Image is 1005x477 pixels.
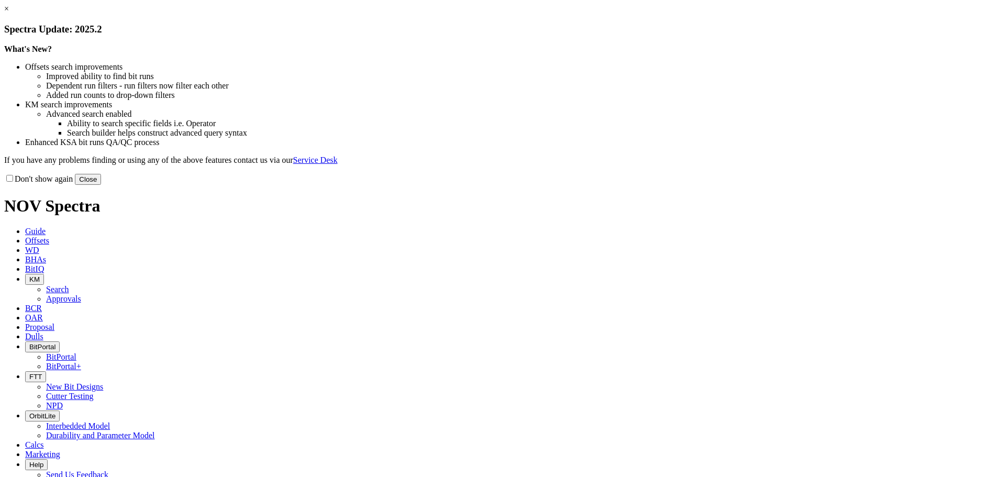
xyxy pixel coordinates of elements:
li: KM search improvements [25,100,1001,109]
button: Close [75,174,101,185]
a: NPD [46,401,63,410]
span: BitPortal [29,343,55,351]
input: Don't show again [6,175,13,182]
a: Durability and Parameter Model [46,431,155,440]
h1: NOV Spectra [4,196,1001,216]
a: Cutter Testing [46,392,94,401]
li: Advanced search enabled [46,109,1001,119]
p: If you have any problems finding or using any of the above features contact us via our [4,156,1001,165]
li: Improved ability to find bit runs [46,72,1001,81]
span: KM [29,275,40,283]
a: BitPortal [46,352,76,361]
li: Offsets search improvements [25,62,1001,72]
span: Marketing [25,450,60,459]
li: Dependent run filters - run filters now filter each other [46,81,1001,91]
li: Added run counts to drop-down filters [46,91,1001,100]
span: FTT [29,373,42,381]
a: New Bit Designs [46,382,103,391]
a: × [4,4,9,13]
span: Dulls [25,332,43,341]
span: BHAs [25,255,46,264]
span: Help [29,461,43,469]
span: BitIQ [25,264,44,273]
li: Enhanced KSA bit runs QA/QC process [25,138,1001,147]
span: Offsets [25,236,49,245]
span: OAR [25,313,43,322]
h3: Spectra Update: 2025.2 [4,24,1001,35]
span: Proposal [25,323,54,331]
a: Interbedded Model [46,421,110,430]
span: OrbitLite [29,412,55,420]
label: Don't show again [4,174,73,183]
span: WD [25,246,39,254]
a: Service Desk [293,156,338,164]
span: BCR [25,304,42,313]
li: Search builder helps construct advanced query syntax [67,128,1001,138]
a: Approvals [46,294,81,303]
span: Calcs [25,440,44,449]
span: Guide [25,227,46,236]
a: BitPortal+ [46,362,81,371]
a: Search [46,285,69,294]
li: Ability to search specific fields i.e. Operator [67,119,1001,128]
strong: What's New? [4,45,52,53]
